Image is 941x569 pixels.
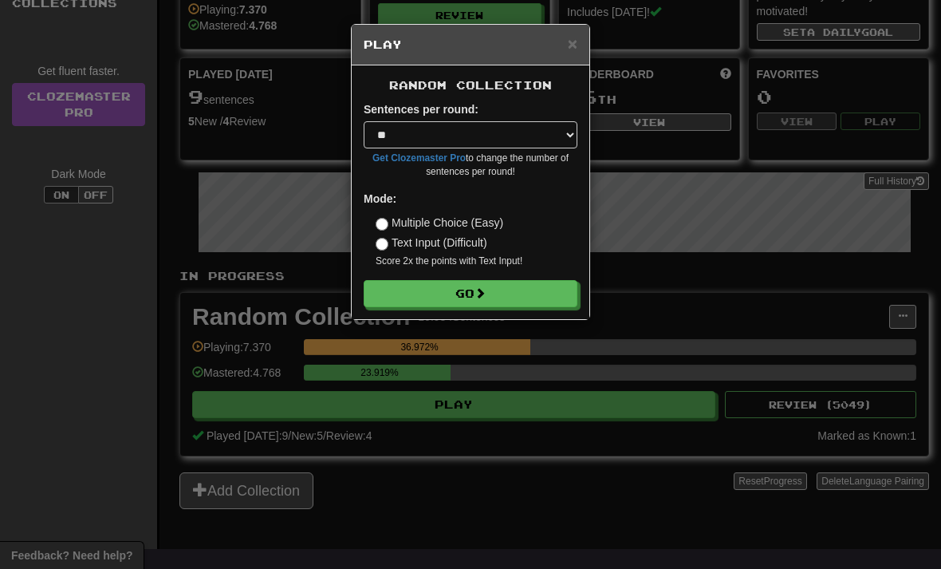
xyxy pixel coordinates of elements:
[376,238,388,251] input: Text Input (Difficult)
[364,101,478,117] label: Sentences per round:
[568,34,577,53] span: ×
[376,215,503,231] label: Multiple Choice (Easy)
[372,152,466,164] a: Get Clozemaster Pro
[364,37,577,53] h5: Play
[389,78,552,92] span: Random Collection
[376,218,388,231] input: Multiple Choice (Easy)
[568,35,577,52] button: Close
[364,152,577,179] small: to change the number of sentences per round!
[364,280,577,307] button: Go
[364,192,396,205] strong: Mode:
[376,235,487,251] label: Text Input (Difficult)
[376,255,577,268] small: Score 2x the points with Text Input !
